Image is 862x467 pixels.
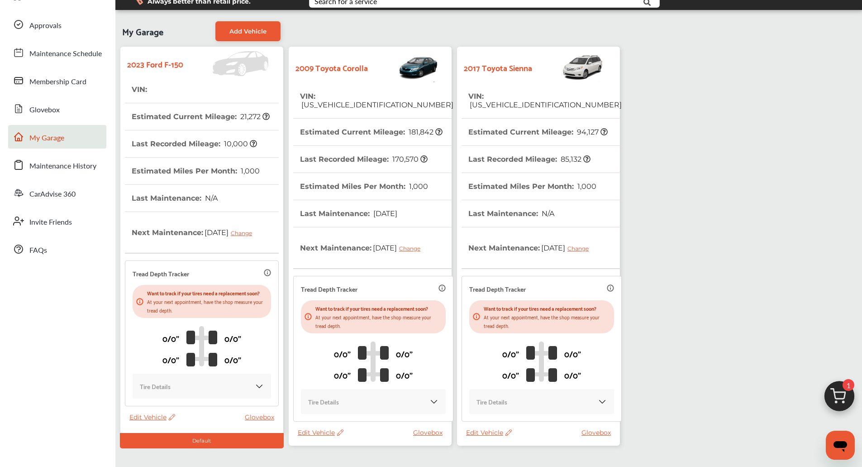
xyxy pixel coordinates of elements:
span: N/A [204,194,218,202]
p: At your next appointment, have the shop measure your tread depth. [484,313,610,330]
span: Edit Vehicle [129,413,175,421]
p: Tire Details [476,396,507,407]
img: tire_track_logo.b900bcbc.svg [186,326,217,366]
strong: 2017 Toyota Sienna [464,60,532,74]
span: [DATE] [371,236,427,259]
span: [DATE] [372,209,397,218]
span: 1,000 [239,167,260,175]
iframe: Button to launch messaging window [826,431,855,460]
span: Invite Friends [29,217,72,228]
p: Want to track if your tires need a replacement soon? [147,289,267,297]
span: My Garage [29,132,64,144]
img: tire_track_logo.b900bcbc.svg [526,341,557,382]
a: Maintenance Schedule [8,41,106,64]
span: Add Vehicle [229,28,267,35]
span: [DATE] [540,236,595,259]
span: [US_VEHICLE_IDENTIFICATION_NUMBER] [468,101,622,109]
span: 94,127 [576,128,608,136]
th: VIN : [132,76,148,103]
p: 0/0" [564,368,581,382]
span: Maintenance History [29,160,96,172]
p: Tire Details [308,396,339,407]
p: 0/0" [502,347,519,361]
strong: 2023 Ford F-150 [127,57,183,71]
th: Estimated Miles Per Month : [300,173,428,200]
span: FAQs [29,245,47,256]
a: Invite Friends [8,209,106,233]
a: Approvals [8,13,106,36]
p: 0/0" [396,368,413,382]
a: Glovebox [413,428,447,437]
th: Last Maintenance : [132,185,218,212]
span: My Garage [122,21,163,41]
th: Estimated Current Mileage : [468,119,608,145]
p: Tread Depth Tracker [133,268,189,279]
p: Tread Depth Tracker [469,284,526,294]
a: Glovebox [8,97,106,120]
div: Change [231,230,257,236]
p: 0/0" [334,347,351,361]
p: At your next appointment, have the shop measure your tread depth. [315,313,442,330]
p: 0/0" [162,352,179,366]
a: Glovebox [245,413,279,421]
th: Next Maintenance : [468,227,595,268]
span: 170,570 [391,155,428,164]
p: At your next appointment, have the shop measure your tread depth. [147,297,267,314]
span: Maintenance Schedule [29,48,102,60]
img: Vehicle [368,51,439,83]
div: Change [399,245,425,252]
span: 85,132 [559,155,591,164]
span: [US_VEHICLE_IDENTIFICATION_NUMBER] [300,101,453,109]
span: Membership Card [29,76,86,88]
p: Want to track if your tires need a replacement soon? [484,304,610,313]
th: VIN : [468,83,622,118]
img: KOKaJQAAAABJRU5ErkJggg== [429,397,438,406]
th: VIN : [300,83,453,118]
a: Glovebox [581,428,615,437]
div: Change [567,245,593,252]
p: Want to track if your tires need a replacement soon? [315,304,442,313]
th: Last Maintenance : [300,200,397,227]
th: Last Maintenance : [468,200,554,227]
span: CarAdvise 360 [29,188,76,200]
span: Approvals [29,20,62,32]
a: My Garage [8,125,106,149]
span: 1 [843,379,854,391]
th: Next Maintenance : [300,227,427,268]
div: Default [120,433,284,448]
a: Add Vehicle [215,21,281,41]
p: Tire Details [140,381,171,391]
span: Edit Vehicle [298,428,343,437]
p: 0/0" [162,331,179,345]
th: Estimated Miles Per Month : [132,158,260,184]
span: 1,000 [408,182,428,191]
p: 0/0" [502,368,519,382]
img: cart_icon.3d0951e8.svg [818,377,861,420]
th: Last Recorded Mileage : [300,146,428,173]
p: 0/0" [334,368,351,382]
a: FAQs [8,237,106,261]
span: 1,000 [576,182,596,191]
th: Next Maintenance : [132,212,259,253]
img: tire_track_logo.b900bcbc.svg [358,341,389,382]
span: [DATE] [203,221,259,244]
a: CarAdvise 360 [8,181,106,205]
p: 0/0" [564,347,581,361]
p: Tread Depth Tracker [301,284,357,294]
img: Vehicle [532,51,604,83]
th: Estimated Current Mileage : [132,103,270,130]
img: KOKaJQAAAABJRU5ErkJggg== [598,397,607,406]
span: 10,000 [223,140,257,148]
p: 0/0" [396,347,413,361]
th: Estimated Miles Per Month : [468,173,596,200]
span: Edit Vehicle [466,428,512,437]
span: Glovebox [29,104,60,116]
th: Estimated Current Mileage : [300,119,443,145]
img: Vehicle [183,51,273,76]
a: Maintenance History [8,153,106,177]
p: 0/0" [224,331,241,345]
a: Membership Card [8,69,106,92]
span: 181,842 [407,128,443,136]
strong: 2009 Toyota Corolla [295,60,368,74]
span: 21,272 [239,112,270,121]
